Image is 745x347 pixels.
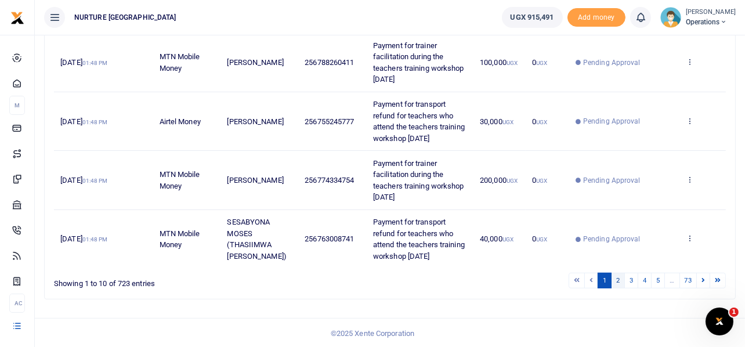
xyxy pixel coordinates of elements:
small: UGX [507,60,518,66]
span: 30,000 [480,117,513,126]
li: Toup your wallet [567,8,625,27]
span: Airtel Money [160,117,201,126]
a: logo-small logo-large logo-large [10,13,24,21]
div: Showing 1 to 10 of 723 entries [54,272,330,290]
span: SESABYONA MOSES (THASIIMWA [PERSON_NAME]) [227,218,286,261]
a: 4 [638,273,652,288]
small: UGX [536,119,547,125]
span: [PERSON_NAME] [227,117,283,126]
span: 100,000 [480,58,518,67]
iframe: Intercom live chat [706,308,733,335]
span: UGX 915,491 [511,12,554,23]
span: 256755245777 [305,117,354,126]
small: UGX [502,236,513,243]
li: Ac [9,294,25,313]
a: 3 [624,273,638,288]
small: 01:48 PM [82,178,108,184]
small: [PERSON_NAME] [686,8,736,17]
span: 1 [729,308,739,317]
span: MTN Mobile Money [160,52,200,73]
span: Pending Approval [583,175,641,186]
li: M [9,96,25,115]
small: UGX [536,60,547,66]
a: UGX 915,491 [502,7,563,28]
small: 01:48 PM [82,236,108,243]
a: 1 [598,273,612,288]
span: MTN Mobile Money [160,229,200,250]
a: 2 [611,273,625,288]
small: UGX [507,178,518,184]
span: Payment for trainer facilitation during the teachers training workshop [DATE] [373,159,464,202]
a: 73 [679,273,697,288]
span: [PERSON_NAME] [227,58,283,67]
span: [DATE] [60,234,107,243]
a: 5 [651,273,665,288]
span: Pending Approval [583,57,641,68]
small: 01:48 PM [82,60,108,66]
span: Pending Approval [583,116,641,126]
span: [DATE] [60,176,107,185]
span: Payment for transport refund for teachers who attend the teachers training workshop [DATE] [373,218,465,261]
a: profile-user [PERSON_NAME] Operations [660,7,736,28]
span: Add money [567,8,625,27]
span: 40,000 [480,234,513,243]
img: logo-small [10,11,24,25]
span: Payment for transport refund for teachers who attend the teachers training workshop [DATE] [373,100,465,143]
small: UGX [536,178,547,184]
span: 200,000 [480,176,518,185]
span: [PERSON_NAME] [227,176,283,185]
span: 0 [532,58,547,67]
span: Pending Approval [583,234,641,244]
small: 01:48 PM [82,119,108,125]
span: 0 [532,176,547,185]
span: 0 [532,117,547,126]
span: NURTURE [GEOGRAPHIC_DATA] [70,12,181,23]
span: [DATE] [60,58,107,67]
li: Wallet ballance [497,7,567,28]
span: 256774334754 [305,176,354,185]
small: UGX [502,119,513,125]
span: 0 [532,234,547,243]
span: Operations [686,17,736,27]
span: [DATE] [60,117,107,126]
span: 256763008741 [305,234,354,243]
a: Add money [567,12,625,21]
img: profile-user [660,7,681,28]
small: UGX [536,236,547,243]
span: Payment for trainer facilitation during the teachers training workshop [DATE] [373,41,464,84]
span: 256788260411 [305,58,354,67]
span: MTN Mobile Money [160,170,200,190]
